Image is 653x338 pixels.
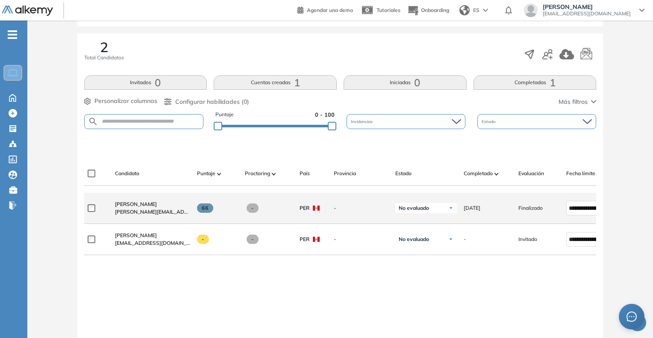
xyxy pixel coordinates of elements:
[300,204,309,212] span: PER
[494,173,499,175] img: [missing "en.ARROW_ALT" translation]
[300,170,310,177] span: País
[247,203,259,213] span: -
[214,75,337,90] button: Cuentas creadas1
[8,34,17,35] i: -
[115,232,190,239] a: [PERSON_NAME]
[448,206,453,211] img: Ícono de flecha
[100,40,108,54] span: 2
[315,111,335,119] span: 0 - 100
[115,200,190,208] a: [PERSON_NAME]
[421,7,449,13] span: Onboarding
[313,237,320,242] img: PER
[217,173,221,175] img: [missing "en.ARROW_ALT" translation]
[297,4,353,15] a: Agendar una demo
[2,6,53,16] img: Logo
[559,97,596,106] button: Más filtros
[518,170,544,177] span: Evaluación
[300,235,309,243] span: PER
[115,201,157,207] span: [PERSON_NAME]
[164,97,249,106] button: Configurar habilidades (0)
[88,116,98,127] img: SEARCH_ALT
[464,204,480,212] span: [DATE]
[272,173,276,175] img: [missing "en.ARROW_ALT" translation]
[115,208,190,216] span: [PERSON_NAME][EMAIL_ADDRESS][DOMAIN_NAME]
[483,9,488,12] img: arrow
[334,235,388,243] span: -
[84,75,207,90] button: Invitados0
[518,235,537,243] span: Invitado
[197,235,209,244] span: -
[559,97,588,106] span: Más filtros
[543,10,631,17] span: [EMAIL_ADDRESS][DOMAIN_NAME]
[334,170,356,177] span: Provincia
[482,118,497,125] span: Estado
[377,7,400,13] span: Tutoriales
[344,75,467,90] button: Iniciadas0
[395,170,412,177] span: Estado
[215,111,234,119] span: Puntaje
[115,232,157,238] span: [PERSON_NAME]
[627,312,637,322] span: message
[307,7,353,13] span: Agendar una demo
[399,236,429,243] span: No evaluado
[197,170,215,177] span: Puntaje
[197,203,214,213] span: 66
[115,170,139,177] span: Candidato
[247,235,259,244] span: -
[464,235,466,243] span: -
[543,3,631,10] span: [PERSON_NAME]
[474,75,597,90] button: Completadas1
[407,1,449,20] button: Onboarding
[84,54,124,62] span: Total Candidatos
[477,114,596,129] div: Estado
[518,204,543,212] span: Finalizado
[313,206,320,211] img: PER
[464,170,493,177] span: Completado
[175,97,249,106] span: Configurar habilidades (0)
[459,5,470,15] img: world
[245,170,270,177] span: Proctoring
[351,118,374,125] span: Incidencias
[334,204,388,212] span: -
[94,97,157,106] span: Personalizar columnas
[448,237,453,242] img: Ícono de flecha
[115,239,190,247] span: [EMAIL_ADDRESS][DOMAIN_NAME]
[399,205,429,212] span: No evaluado
[347,114,465,129] div: Incidencias
[473,6,479,14] span: ES
[566,170,595,177] span: Fecha límite
[84,97,157,106] button: Personalizar columnas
